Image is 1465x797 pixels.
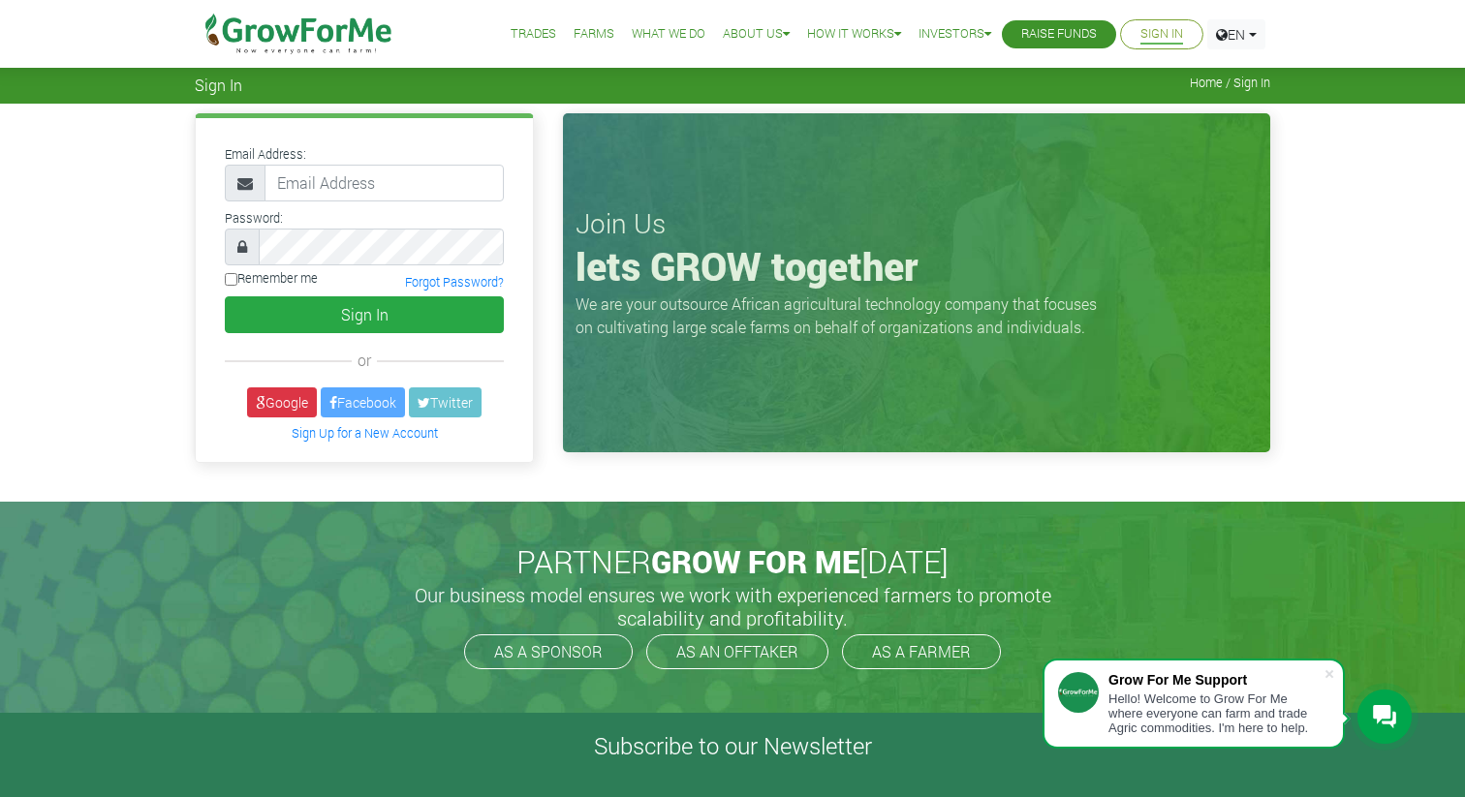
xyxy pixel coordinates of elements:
label: Email Address: [225,145,306,164]
input: Remember me [225,273,237,286]
div: or [225,349,504,372]
h4: Subscribe to our Newsletter [24,732,1441,760]
a: What We Do [632,24,705,45]
input: Email Address [265,165,504,201]
label: Remember me [225,269,318,288]
a: AS A FARMER [842,634,1001,669]
a: AS AN OFFTAKER [646,634,828,669]
span: Home / Sign In [1190,76,1270,90]
a: Raise Funds [1021,24,1097,45]
div: Hello! Welcome to Grow For Me where everyone can farm and trade Agric commodities. I'm here to help. [1108,691,1324,735]
h3: Join Us [576,207,1258,240]
div: Grow For Me Support [1108,672,1324,688]
a: Farms [574,24,614,45]
span: GROW FOR ME [651,540,859,582]
a: Trades [511,24,556,45]
a: AS A SPONSOR [464,634,633,669]
button: Sign In [225,296,504,333]
h2: PARTNER [DATE] [203,543,1262,580]
h5: Our business model ensures we work with experienced farmers to promote scalability and profitabil... [393,583,1072,629]
a: Investors [919,24,991,45]
p: We are your outsource African agricultural technology company that focuses on cultivating large s... [576,292,1108,339]
a: About Us [723,24,790,45]
a: How it Works [807,24,901,45]
h1: lets GROW together [576,243,1258,290]
span: Sign In [195,76,242,94]
a: EN [1207,19,1265,49]
label: Password: [225,209,283,228]
a: Google [247,387,317,417]
a: Sign In [1140,24,1183,45]
a: Sign Up for a New Account [292,425,438,441]
a: Forgot Password? [405,274,504,290]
